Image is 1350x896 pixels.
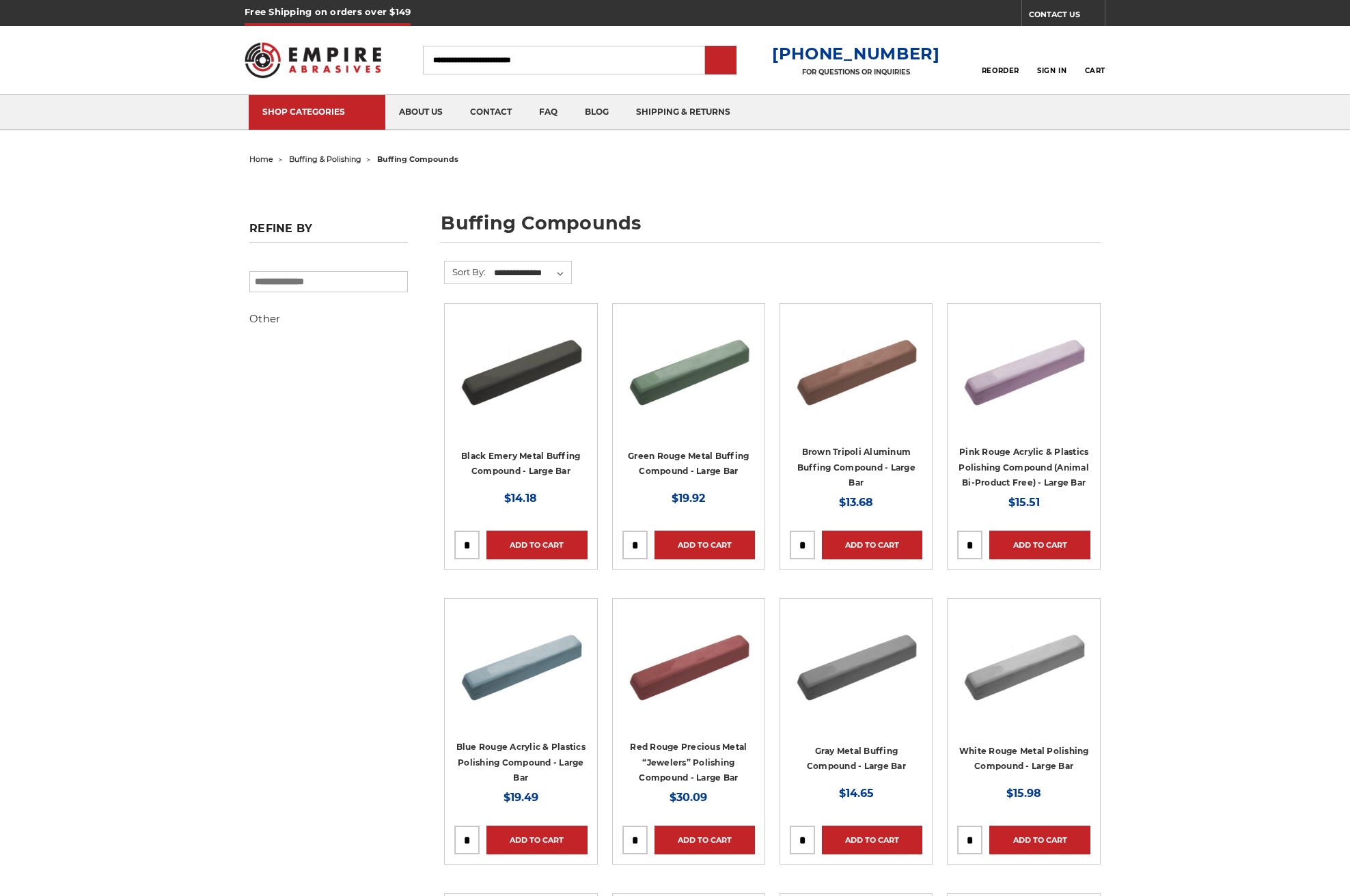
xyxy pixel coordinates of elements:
span: $30.09 [670,791,707,804]
a: shipping & returns [622,95,744,130]
img: Brown Tripoli Aluminum Buffing Compound [790,313,922,423]
span: Sign In [1037,66,1066,75]
a: buffing & polishing [289,154,361,164]
a: SHOP CATEGORIES [249,95,385,130]
a: [PHONE_NUMBER] [772,44,940,64]
span: buffing compounds [377,154,458,164]
a: CONTACT US [1029,7,1105,26]
span: $13.68 [839,496,873,509]
a: Gray Buffing Compound [790,608,922,783]
span: $14.65 [839,787,874,800]
a: faq [525,95,571,130]
span: $15.51 [1008,496,1040,509]
a: Add to Cart [989,826,1090,854]
a: Pink Plastic Polishing Compound [957,313,1090,488]
span: Cart [1085,66,1105,75]
a: contact [456,95,525,130]
div: SHOP CATEGORIES [262,107,372,117]
a: Reorder [982,45,1019,74]
img: White Rouge Buffing Compound [957,608,1090,718]
a: White Rouge Buffing Compound [957,608,1090,783]
span: $15.98 [1006,787,1041,800]
span: $19.92 [672,492,705,505]
img: Gray Buffing Compound [790,608,922,718]
a: Brown Tripoli Aluminum Buffing Compound [790,313,922,488]
a: Blue rouge polishing compound [454,608,587,783]
a: about us [385,95,456,130]
h5: Refine by [249,222,408,243]
a: Add to Cart [989,531,1090,559]
span: Reorder [982,66,1019,75]
a: Green Rouge Aluminum Buffing Compound [622,313,755,488]
a: Add to Cart [655,826,755,854]
a: Add to Cart [486,531,587,559]
span: $19.49 [504,791,538,804]
select: Sort By: [492,263,571,283]
img: Empire Abrasives [245,33,381,87]
a: Add to Cart [655,531,755,559]
a: Add to Cart [822,531,922,559]
a: Add to Cart [486,826,587,854]
a: Red Rouge Jewelers Buffing Compound [622,608,755,783]
a: Black Stainless Steel Buffing Compound [454,313,587,488]
img: Black Stainless Steel Buffing Compound [454,313,587,423]
p: FOR QUESTIONS OR INQUIRIES [772,68,940,76]
a: home [249,154,273,164]
input: Submit [707,47,734,74]
img: Blue rouge polishing compound [454,608,587,718]
a: Add to Cart [822,826,922,854]
h5: Other [249,311,408,327]
h1: buffing compounds [441,214,1101,243]
img: Green Rouge Aluminum Buffing Compound [622,313,755,423]
span: $14.18 [504,492,537,505]
a: blog [571,95,622,130]
a: Cart [1085,45,1105,75]
img: Red Rouge Jewelers Buffing Compound [622,608,755,718]
img: Pink Plastic Polishing Compound [957,313,1090,423]
label: Sort By: [445,262,486,282]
